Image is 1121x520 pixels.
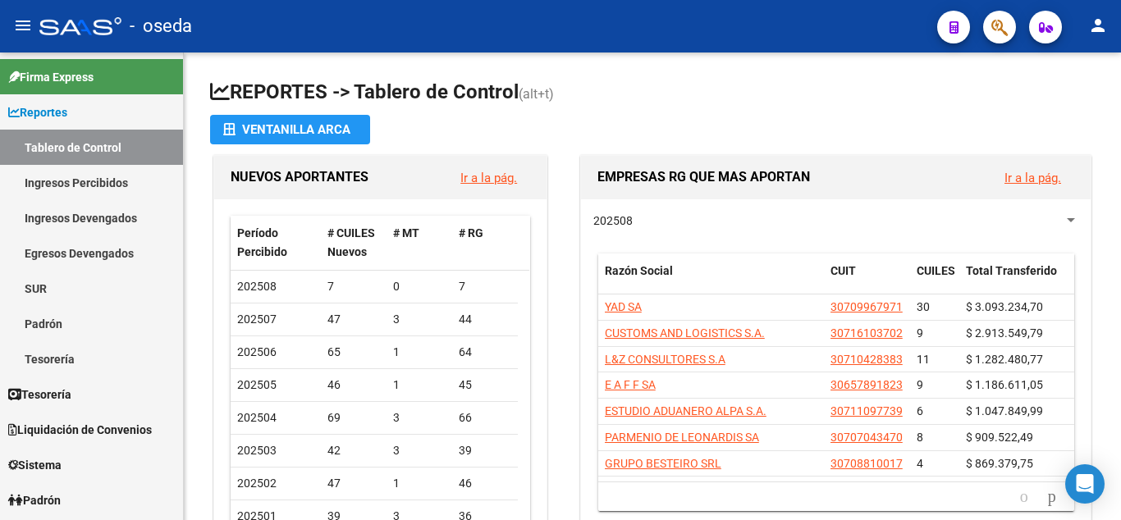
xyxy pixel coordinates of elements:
button: Ir a la pág. [447,162,530,193]
span: 30710428383 [830,353,903,366]
div: 1 [393,343,446,362]
span: 202508 [593,214,633,227]
span: EMPRESAS RG QUE MAS APORTAN [597,169,810,185]
datatable-header-cell: # MT [387,216,452,270]
span: Período Percibido [237,226,287,258]
span: Tesorería [8,385,71,404]
datatable-header-cell: CUILES [910,253,959,308]
span: Sistema [8,456,62,474]
div: 3 [393,408,446,427]
datatable-header-cell: # CUILES Nuevos [321,216,387,270]
div: 64 [459,343,511,362]
datatable-header-cell: Período Percibido [231,216,321,270]
mat-icon: person [1088,16,1108,35]
span: 9 [917,326,923,340]
span: Reportes [8,103,67,121]
div: 44 [459,310,511,329]
div: 7 [327,277,380,296]
div: 3 [393,441,446,460]
span: (alt+t) [519,86,554,102]
span: 202506 [237,345,277,358]
div: Open Intercom Messenger [1065,464,1105,504]
div: Ventanilla ARCA [223,115,357,144]
span: 30716103702 [830,326,903,340]
div: 3 [393,310,446,329]
span: 9 [917,378,923,391]
span: Liquidación de Convenios [8,421,152,439]
mat-icon: menu [13,16,33,35]
span: E A F F SA [605,378,656,391]
span: Firma Express [8,68,94,86]
span: 30708810017 [830,457,903,470]
div: 7 [459,277,511,296]
div: 42 [327,441,380,460]
span: 202505 [237,378,277,391]
span: L&Z CONSULTORES S.A [605,353,725,366]
button: Ventanilla ARCA [210,115,370,144]
span: 30709967971 [830,300,903,313]
span: 30 [917,300,930,313]
span: ESTUDIO ADUANERO ALPA S.A. [605,404,766,417]
div: 47 [327,310,380,329]
span: # CUILES Nuevos [327,226,375,258]
a: Ir a la pág. [1004,171,1061,185]
datatable-header-cell: Razón Social [598,253,824,308]
span: CUSTOMS AND LOGISTICS S.A. [605,326,765,340]
div: 45 [459,376,511,395]
span: CUILES [917,264,955,277]
span: 30707043470 [830,431,903,444]
div: 1 [393,376,446,395]
span: $ 2.913.549,79 [966,326,1043,340]
span: $ 909.522,49 [966,431,1033,444]
span: $ 1.186.611,05 [966,378,1043,391]
span: - oseda [130,8,192,44]
span: # RG [459,226,483,239]
div: 69 [327,408,380,427]
span: 8 [917,431,923,444]
span: GRUPO BESTEIRO SRL [605,457,721,470]
span: 11 [917,353,930,366]
span: 202507 [237,312,277,326]
span: 202508 [237,280,277,293]
div: 46 [327,376,380,395]
div: 1 [393,474,446,493]
span: CUIT [830,264,856,277]
a: go to next page [1041,488,1064,506]
span: YAD SA [605,300,642,313]
div: 39 [459,441,511,460]
datatable-header-cell: Total Transferido [959,253,1074,308]
span: $ 869.379,75 [966,457,1033,470]
datatable-header-cell: # RG [452,216,518,270]
span: 30711097739 [830,404,903,417]
span: NUEVOS APORTANTES [231,169,368,185]
span: 30657891823 [830,378,903,391]
button: Ir a la pág. [991,162,1074,193]
span: # MT [393,226,419,239]
span: 202502 [237,477,277,490]
span: Razón Social [605,264,673,277]
span: $ 1.047.849,99 [966,404,1043,417]
span: PARMENIO DE LEONARDIS SA [605,431,759,444]
a: Ir a la pág. [460,171,517,185]
span: 6 [917,404,923,417]
div: 66 [459,408,511,427]
span: 4 [917,457,923,470]
datatable-header-cell: CUIT [824,253,910,308]
span: Total Transferido [966,264,1057,277]
div: 0 [393,277,446,296]
div: 46 [459,474,511,493]
div: 47 [327,474,380,493]
span: $ 3.093.234,70 [966,300,1043,313]
span: 202504 [237,411,277,424]
span: 202503 [237,444,277,457]
a: go to previous page [1013,488,1036,506]
div: 65 [327,343,380,362]
span: $ 1.282.480,77 [966,353,1043,366]
h1: REPORTES -> Tablero de Control [210,79,1095,107]
span: Padrón [8,491,61,509]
